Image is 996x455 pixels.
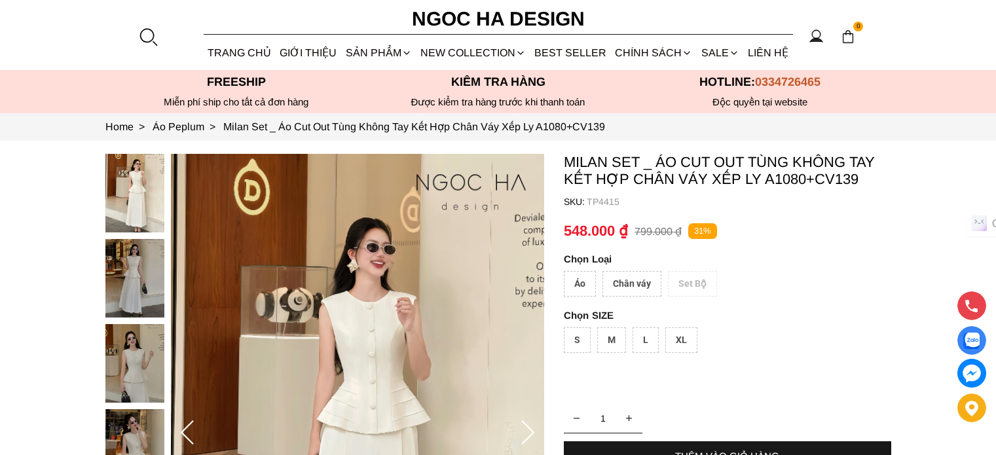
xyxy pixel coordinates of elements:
[602,271,661,297] div: Chân váy
[367,96,629,108] p: Được kiểm tra hàng trước khi thanh toán
[697,35,743,70] a: SALE
[105,96,367,108] div: Miễn phí ship cho tất cả đơn hàng
[105,324,164,403] img: Milan Set _ Áo Cut Out Tùng Không Tay Kết Hợp Chân Váy Xếp Ly A1080+CV139_mini_2
[105,121,153,132] a: Link to Home
[451,75,545,88] font: Kiểm tra hàng
[564,310,891,321] p: SIZE
[665,327,697,353] div: XL
[105,154,164,232] img: Milan Set _ Áo Cut Out Tùng Không Tay Kết Hợp Chân Váy Xếp Ly A1080+CV139_mini_0
[755,75,821,88] span: 0334726465
[276,35,341,70] a: GIỚI THIỆU
[204,121,221,132] span: >
[530,35,611,70] a: BEST SELLER
[611,35,697,70] div: Chính sách
[564,196,587,207] h6: SKU:
[841,29,855,44] img: img-CART-ICON-ksit0nf1
[688,223,717,240] p: 31%
[105,239,164,318] img: Milan Set _ Áo Cut Out Tùng Không Tay Kết Hợp Chân Váy Xếp Ly A1080+CV139_mini_1
[153,121,223,132] a: Link to Áo Peplum
[204,35,276,70] a: TRANG CHỦ
[587,196,891,207] p: TP4415
[564,253,855,264] p: Loại
[743,35,792,70] a: LIÊN HỆ
[223,121,605,132] a: Link to Milan Set _ Áo Cut Out Tùng Không Tay Kết Hợp Chân Váy Xếp Ly A1080+CV139
[564,405,642,431] input: Quantity input
[635,225,682,238] p: 799.000 ₫
[564,327,591,353] div: S
[957,326,986,355] a: Display image
[629,75,891,89] p: Hotline:
[963,333,980,349] img: Display image
[629,96,891,108] h6: Độc quyền tại website
[633,327,659,353] div: L
[416,35,530,70] a: NEW COLLECTION
[957,359,986,388] a: messenger
[564,154,891,188] p: Milan Set _ Áo Cut Out Tùng Không Tay Kết Hợp Chân Váy Xếp Ly A1080+CV139
[564,271,596,297] div: Áo
[105,75,367,89] p: Freeship
[564,223,628,240] p: 548.000 ₫
[400,3,597,35] a: Ngoc Ha Design
[597,327,626,353] div: M
[341,35,416,70] div: SẢN PHẨM
[134,121,150,132] span: >
[853,22,864,32] span: 0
